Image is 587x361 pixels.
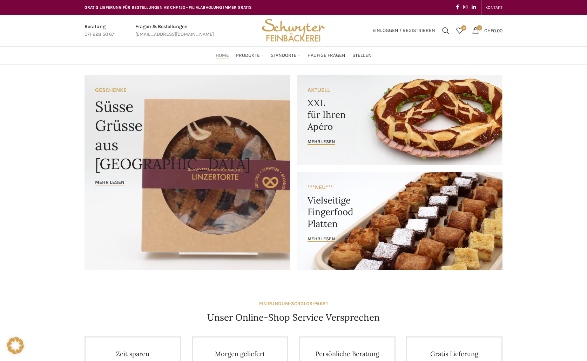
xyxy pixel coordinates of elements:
[216,48,229,62] a: Home
[453,24,467,38] a: 0
[85,5,252,10] span: GRATIS LIEFERUNG FÜR BESTELLUNGEN AB CHF 150 - FILIALABHOLUNG IMMER GRATIS
[439,24,453,38] a: Suchen
[216,52,229,59] span: Home
[308,52,345,59] span: Häufige Fragen
[259,27,328,33] a: Site logo
[236,48,264,62] a: Produkte
[484,27,493,33] span: CHF
[297,75,502,165] a: Banner link
[418,350,491,358] h4: Gratis Lieferung
[308,48,345,62] a: Häufige Fragen
[352,52,372,59] span: Stellen
[271,52,297,59] span: Standorte
[477,25,482,31] span: 0
[372,28,435,33] span: Einloggen / Registrieren
[81,48,506,62] div: Main navigation
[461,25,466,31] span: 0
[482,0,506,14] div: Secondary navigation
[485,0,502,14] a: KONTAKT
[271,48,301,62] a: Standorte
[453,24,467,38] div: Meine Wunschliste
[310,350,384,358] h4: Persönliche Beratung
[468,24,506,38] a: 0 CHF0.00
[461,2,470,12] a: Instagram social link
[259,15,328,46] img: Bäckerei Schwyter
[203,350,277,358] h4: Morgen geliefert
[297,172,502,270] a: Banner link
[369,24,439,38] a: Einloggen / Registrieren
[259,301,328,307] strong: EIN RUNDUM-SORGLOS-PAKET
[135,23,214,39] a: Infobox link
[207,311,380,324] h4: Unser Online-Shop Service Versprechen
[470,2,478,12] a: Linkedin social link
[454,2,461,12] a: Facebook social link
[85,75,290,270] a: Banner link
[85,23,114,39] a: Infobox link
[485,5,502,10] span: KONTAKT
[484,27,502,33] bdi: 0.00
[236,52,260,59] span: Produkte
[352,48,372,62] a: Stellen
[96,350,170,358] h4: Zeit sparen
